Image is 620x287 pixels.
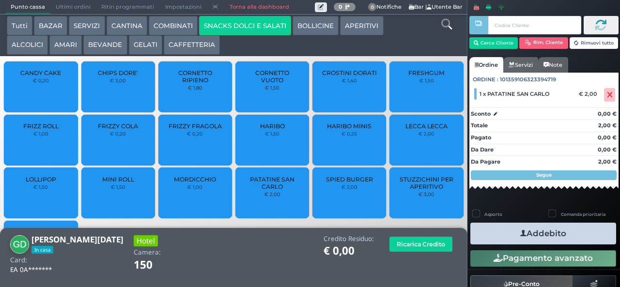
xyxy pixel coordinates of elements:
strong: 2,00 € [598,122,617,129]
a: Ordine [469,57,503,73]
strong: Da Pagare [471,158,500,165]
img: Gianluca De Lucia [10,235,29,254]
a: Note [538,57,568,73]
button: CAFFETTERIA [164,35,220,55]
span: HARIBO MINIS [327,122,372,130]
span: MINI ROLL [102,176,134,183]
span: In casa [31,246,53,254]
h4: Camera: [134,249,161,256]
span: LECCA LECCA [405,122,448,130]
span: 0 [368,3,377,12]
h3: Hotel [134,235,158,246]
span: FRIZZY COLA [98,122,138,130]
a: Torna alla dashboard [224,0,294,14]
span: 101359106323394719 [500,76,556,84]
button: Addebito [470,223,616,244]
h4: Credito Residuo: [324,235,374,242]
span: CORNETTO VUOTO [244,69,301,84]
small: € 1,40 [342,77,357,83]
button: BOLLICINE [293,16,339,35]
button: Tutti [7,16,32,35]
button: BEVANDE [83,35,127,55]
span: LOLLIPOP [26,176,56,183]
strong: Totale [471,122,488,129]
button: Rim. Cliente [519,37,568,49]
button: Ricarica Credito [389,237,452,252]
button: CANTINA [107,16,147,35]
h1: € 0,00 [324,245,374,257]
small: € 2,00 [341,184,357,190]
small: € 1,50 [33,184,48,190]
span: Ultimi ordini [50,0,96,14]
small: € 3,00 [110,77,126,83]
span: HARIBO [260,122,285,130]
input: Codice Cliente [488,16,581,34]
small: € 1,80 [188,85,202,91]
span: Impostazioni [160,0,207,14]
small: € 3,00 [418,191,434,197]
label: Comanda prioritaria [561,211,605,217]
strong: Sconto [471,110,491,118]
h1: 150 [134,259,180,271]
span: FRIZZ ROLL [23,122,59,130]
b: 0 [339,3,342,10]
span: CHIPS DORE' [98,69,138,76]
span: CORNETTO RIPIENO [167,69,224,84]
strong: Segue [536,172,552,178]
button: Rimuovi tutto [570,37,619,49]
strong: Da Dare [471,146,494,153]
strong: 0,00 € [598,134,617,141]
button: BAZAR [34,16,67,35]
label: Asporto [484,211,502,217]
h4: Card: [10,257,27,264]
strong: Pagato [471,134,491,141]
span: CROSTINI DORATI [322,69,377,76]
button: Pagamento avanzato [470,250,616,267]
span: Punto cassa [5,0,50,14]
span: CANDY CAKE [20,69,61,76]
button: APERITIVI [340,16,383,35]
span: Ritiri programmati [96,0,159,14]
small: € 1,00 [187,184,202,190]
small: € 1,50 [265,131,279,136]
button: COMBINATI [149,16,198,35]
small: € 1,50 [265,85,279,91]
div: € 2,00 [577,91,602,97]
small: € 2,00 [264,191,280,197]
button: SERVIZI [69,16,105,35]
small: € 0,20 [110,131,126,136]
span: FRESHGUM [408,69,445,76]
span: STUZZICHINI PER APERITIVO [398,176,455,190]
strong: 0,00 € [598,110,617,117]
small: € 2,00 [418,131,434,136]
span: SPIED BURGER [326,176,373,183]
span: PATATINE SAN CARLO [244,176,301,190]
small: € 0,25 [341,131,357,136]
b: [PERSON_NAME][DATE] [31,234,124,245]
strong: 2,00 € [598,158,617,165]
small: € 1,50 [419,77,434,83]
button: AMARI [49,35,82,55]
span: Ordine : [473,76,498,84]
button: GELATI [129,35,162,55]
small: € 0,20 [187,131,203,136]
small: € 1,50 [111,184,125,190]
strong: 0,00 € [598,146,617,153]
span: MORDICCHIO [174,176,216,183]
small: € 0,20 [33,77,49,83]
span: 1 x PATATINE SAN CARLO [480,91,549,97]
button: ALCOLICI [7,35,48,55]
a: Servizi [503,57,538,73]
small: € 1,00 [33,131,48,136]
button: Cerca Cliente [469,37,518,49]
button: SNACKS DOLCI E SALATI [199,16,291,35]
span: FRIZZY FRAGOLA [169,122,222,130]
